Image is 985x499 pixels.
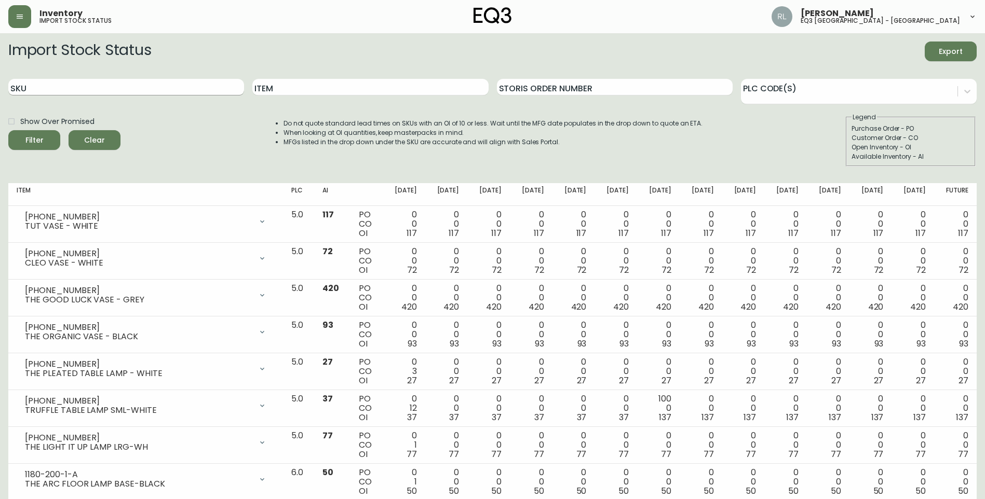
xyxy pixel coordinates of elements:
[831,375,841,386] span: 27
[858,284,884,312] div: 0 0
[740,301,756,313] span: 420
[552,183,595,206] th: [DATE]
[359,448,368,460] span: OI
[322,393,333,405] span: 37
[518,321,544,349] div: 0 0
[283,427,314,464] td: 5.0
[701,411,714,423] span: 137
[69,130,120,150] button: Clear
[391,357,417,385] div: 0 3
[619,338,629,350] span: 93
[916,264,926,276] span: 72
[815,284,841,312] div: 0 0
[645,431,671,459] div: 0 0
[434,247,460,275] div: 0 0
[900,210,926,238] div: 0 0
[900,247,926,275] div: 0 0
[942,431,968,459] div: 0 0
[283,280,314,316] td: 5.0
[576,227,587,239] span: 117
[603,321,629,349] div: 0 0
[17,321,275,343] div: [PHONE_NUMBER]THE ORGANIC VASE - BLACK
[25,295,252,304] div: THE GOOD LUCK VASE - GREY
[731,284,757,312] div: 0 0
[25,221,252,231] div: TUT VASE - WHITE
[39,18,112,24] h5: import stock status
[476,431,502,459] div: 0 0
[773,431,799,459] div: 0 0
[577,264,587,276] span: 72
[773,394,799,422] div: 0 0
[434,468,460,496] div: 0 0
[383,183,425,206] th: [DATE]
[407,375,417,386] span: 27
[688,321,714,349] div: 0 0
[492,375,502,386] span: 27
[831,448,841,460] span: 77
[603,431,629,459] div: 0 0
[407,227,417,239] span: 117
[359,394,374,422] div: PO CO
[518,468,544,496] div: 0 0
[434,210,460,238] div: 0 0
[764,183,807,206] th: [DATE]
[561,284,587,312] div: 0 0
[359,210,374,238] div: PO CO
[852,133,970,143] div: Customer Order - CO
[17,431,275,454] div: [PHONE_NUMBER]THE LIGHT IT UP LAMP LRG-WH
[831,264,841,276] span: 72
[474,7,512,24] img: logo
[359,264,368,276] span: OI
[773,210,799,238] div: 0 0
[910,301,926,313] span: 420
[789,375,799,386] span: 27
[645,357,671,385] div: 0 0
[25,286,252,295] div: [PHONE_NUMBER]
[815,247,841,275] div: 0 0
[873,227,884,239] span: 117
[892,183,934,206] th: [DATE]
[534,375,544,386] span: 27
[25,359,252,369] div: [PHONE_NUMBER]
[476,247,502,275] div: 0 0
[577,375,587,386] span: 27
[25,258,252,268] div: CLEO VASE - WHITE
[662,375,671,386] span: 27
[746,227,756,239] span: 117
[959,375,968,386] span: 27
[8,130,60,150] button: Filter
[391,247,417,275] div: 0 0
[434,321,460,349] div: 0 0
[933,45,968,58] span: Export
[801,18,960,24] h5: eq3 [GEOGRAPHIC_DATA] - [GEOGRAPHIC_DATA]
[618,227,629,239] span: 117
[852,143,970,152] div: Open Inventory - OI
[322,466,333,478] span: 50
[619,411,629,423] span: 37
[25,249,252,258] div: [PHONE_NUMBER]
[359,468,374,496] div: PO CO
[359,357,374,385] div: PO CO
[449,375,459,386] span: 27
[8,183,283,206] th: Item
[831,227,841,239] span: 117
[407,411,417,423] span: 37
[561,394,587,422] div: 0 0
[801,9,874,18] span: [PERSON_NAME]
[449,227,459,239] span: 117
[783,301,799,313] span: 420
[874,338,884,350] span: 93
[476,284,502,312] div: 0 0
[661,227,671,239] span: 117
[283,316,314,353] td: 5.0
[359,247,374,275] div: PO CO
[571,301,587,313] span: 420
[680,183,722,206] th: [DATE]
[958,448,968,460] span: 77
[722,183,765,206] th: [DATE]
[698,301,714,313] span: 420
[704,227,714,239] span: 117
[577,338,587,350] span: 93
[476,210,502,238] div: 0 0
[401,301,417,313] span: 420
